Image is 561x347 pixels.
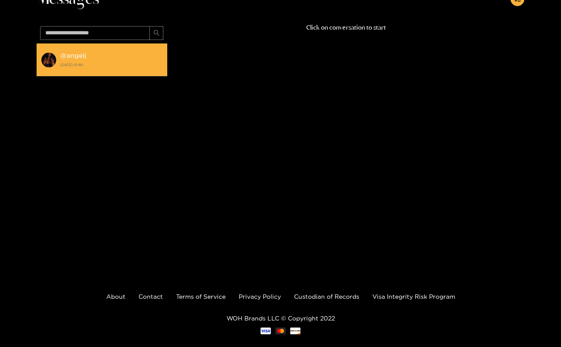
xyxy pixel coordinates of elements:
[106,293,125,300] a: About
[239,293,281,300] a: Privacy Policy
[139,293,163,300] a: Contact
[167,23,524,33] p: Click on conversation to start
[60,52,86,59] strong: @ angelj
[60,61,163,69] strong: [DATE] 01:40
[294,293,359,300] a: Custodian of Records
[176,293,226,300] a: Terms of Service
[372,293,455,300] a: Visa Integrity Risk Program
[149,26,163,40] button: search
[153,30,160,37] span: search
[41,52,57,68] img: conversation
